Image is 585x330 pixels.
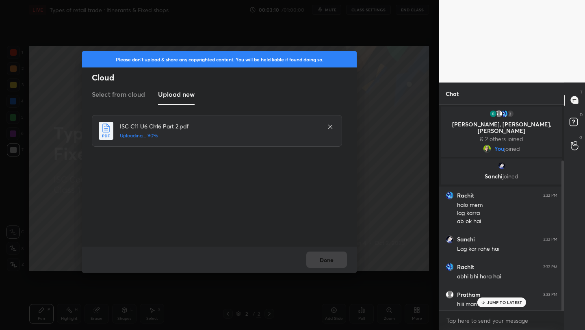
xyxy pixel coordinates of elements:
[483,145,491,153] img: 34e08daa2d0c41a6af7999b2b02680a8.jpg
[457,217,557,226] div: ab ok hai
[120,122,319,130] h4: ISC C11 U6 Ch16 Part 2.pdf
[579,135,583,141] p: G
[457,201,557,209] div: halo mem
[504,145,520,152] span: joined
[92,72,357,83] h2: Cloud
[446,121,557,134] p: [PERSON_NAME], [PERSON_NAME], [PERSON_NAME]
[457,263,474,271] h6: Rachit
[503,172,518,180] span: joined
[158,89,195,99] h3: Upload new
[439,105,564,311] div: grid
[446,136,557,142] p: & 2 others joined
[457,236,475,243] h6: Sanchi
[543,193,557,198] div: 3:32 PM
[457,209,557,217] div: lag karra
[446,191,454,200] img: c47a7fdbdf484e2897436e00cd6859d3.jpg
[498,162,506,170] img: 3
[580,89,583,95] p: T
[457,245,557,253] div: Lag kar rahe hai
[543,265,557,269] div: 3:32 PM
[446,173,557,180] p: Sanchi
[489,110,497,118] img: 3
[543,292,557,297] div: 3:33 PM
[543,237,557,242] div: 3:32 PM
[500,110,509,118] img: c47a7fdbdf484e2897436e00cd6859d3.jpg
[457,273,557,281] div: abhi bhi hora hai
[457,192,474,199] h6: Rachit
[446,263,454,271] img: c47a7fdbdf484e2897436e00cd6859d3.jpg
[495,110,503,118] img: default.png
[487,300,522,305] p: JUMP TO LATEST
[457,300,557,308] div: hiii mam
[82,51,357,67] div: Please don't upload & share any copyrighted content. You will be held liable if found doing so.
[446,235,454,243] img: 3
[439,83,465,104] p: Chat
[580,112,583,118] p: D
[506,110,514,118] div: 2
[446,291,454,299] img: default.png
[120,132,319,139] h5: Uploading... 90%
[457,291,481,298] h6: Pratham
[494,145,504,152] span: You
